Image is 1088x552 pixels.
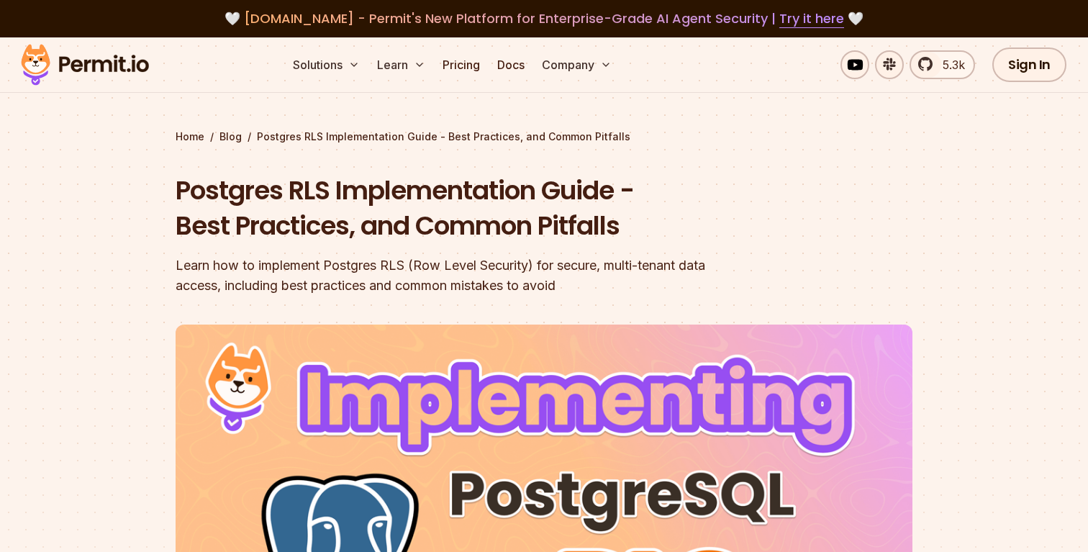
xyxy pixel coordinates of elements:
[176,173,728,244] h1: Postgres RLS Implementation Guide - Best Practices, and Common Pitfalls
[437,50,486,79] a: Pricing
[244,9,844,27] span: [DOMAIN_NAME] - Permit's New Platform for Enterprise-Grade AI Agent Security |
[35,9,1053,29] div: 🤍 🤍
[176,130,912,144] div: / /
[934,56,965,73] span: 5.3k
[491,50,530,79] a: Docs
[536,50,617,79] button: Company
[992,47,1066,82] a: Sign In
[371,50,431,79] button: Learn
[14,40,155,89] img: Permit logo
[176,255,728,296] div: Learn how to implement Postgres RLS (Row Level Security) for secure, multi-tenant data access, in...
[287,50,366,79] button: Solutions
[219,130,242,144] a: Blog
[779,9,844,28] a: Try it here
[176,130,204,144] a: Home
[910,50,975,79] a: 5.3k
